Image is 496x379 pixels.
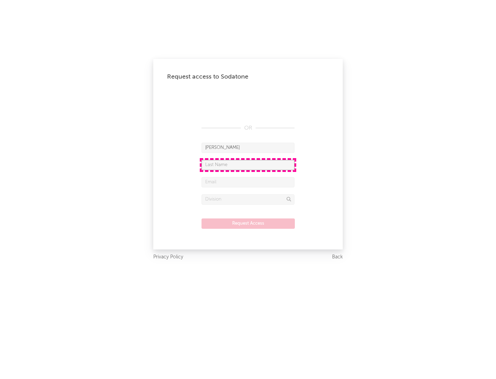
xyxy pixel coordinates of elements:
div: OR [201,124,294,132]
div: Request access to Sodatone [167,73,329,81]
input: Last Name [201,160,294,170]
input: Division [201,194,294,205]
input: First Name [201,143,294,153]
button: Request Access [201,218,295,229]
a: Privacy Policy [153,253,183,262]
a: Back [332,253,343,262]
input: Email [201,177,294,187]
